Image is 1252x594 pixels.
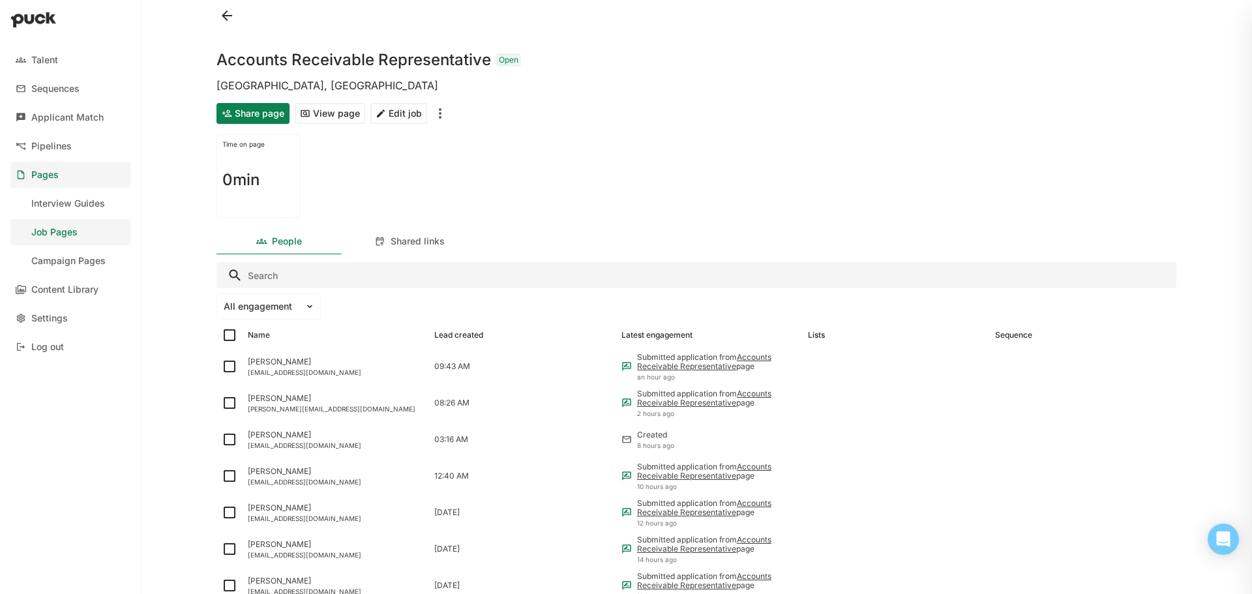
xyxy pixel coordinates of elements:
div: Campaign Pages [31,256,106,267]
a: Accounts Receivable Representative [637,498,771,517]
div: Time on page [222,140,294,148]
div: Submitted application from page [637,535,797,554]
div: Pages [31,170,59,181]
div: Submitted application from page [637,499,797,518]
a: Accounts Receivable Representative [637,462,771,481]
h1: 0min [222,172,260,188]
div: Log out [31,342,64,353]
div: [PERSON_NAME] [248,540,424,549]
div: [DATE] [434,508,460,517]
div: 12 hours ago [637,519,797,527]
input: Search [216,262,1176,288]
div: [EMAIL_ADDRESS][DOMAIN_NAME] [248,368,424,376]
a: Campaign Pages [10,248,130,274]
div: Job Pages [31,227,78,238]
div: [PERSON_NAME][EMAIL_ADDRESS][DOMAIN_NAME] [248,405,424,413]
div: Talent [31,55,58,66]
div: Submitted application from page [637,462,797,481]
a: Accounts Receivable Representative [637,535,771,554]
a: Talent [10,47,130,73]
button: Edit job [370,103,427,124]
a: Pages [10,162,130,188]
div: 2 hours ago [637,409,797,417]
div: [DATE] [434,544,460,554]
button: Share page [216,103,290,124]
div: Lists [808,331,825,340]
button: More options [432,103,448,124]
div: Settings [31,313,68,324]
div: [DATE] [434,581,460,590]
div: Name [248,331,270,340]
div: Open Intercom Messenger [1208,524,1239,555]
div: [PERSON_NAME] [248,357,424,366]
div: Open [499,55,518,65]
div: 10 hours ago [637,483,797,490]
div: 8 hours ago [637,441,674,449]
a: Interview Guides [10,190,130,216]
a: Sequences [10,76,130,102]
div: [EMAIL_ADDRESS][DOMAIN_NAME] [248,441,424,449]
a: Content Library [10,276,130,303]
div: 12:40 AM [434,471,469,481]
div: Submitted application from page [637,389,797,408]
button: View page [295,103,365,124]
a: Applicant Match [10,104,130,130]
div: 03:16 AM [434,435,468,444]
div: People [272,236,302,247]
a: Pipelines [10,133,130,159]
div: Interview Guides [31,198,105,209]
a: Accounts Receivable Representative [637,389,771,408]
div: [GEOGRAPHIC_DATA], [GEOGRAPHIC_DATA] [216,78,1176,93]
div: Content Library [31,284,98,295]
div: Latest engagement [621,331,693,340]
div: Sequence [995,331,1032,340]
div: 09:43 AM [434,362,470,371]
div: [PERSON_NAME] [248,467,424,476]
div: Sequences [31,83,80,95]
div: [EMAIL_ADDRESS][DOMAIN_NAME] [248,551,424,559]
div: Lead created [434,331,483,340]
div: [PERSON_NAME] [248,576,424,586]
div: [PERSON_NAME] [248,503,424,512]
div: 08:26 AM [434,398,469,408]
h1: Accounts Receivable Representative [216,52,491,68]
div: [EMAIL_ADDRESS][DOMAIN_NAME] [248,514,424,522]
div: [PERSON_NAME] [248,394,424,403]
div: 14 hours ago [637,556,797,563]
div: Applicant Match [31,112,104,123]
a: Job Pages [10,219,130,245]
a: Settings [10,305,130,331]
div: Pipelines [31,141,72,152]
div: Created [637,430,674,439]
div: Submitted application from page [637,572,797,591]
a: Accounts Receivable Representative [637,571,771,590]
div: Submitted application from page [637,353,797,372]
div: [PERSON_NAME] [248,430,424,439]
div: [EMAIL_ADDRESS][DOMAIN_NAME] [248,478,424,486]
a: Accounts Receivable Representative [637,352,771,371]
div: an hour ago [637,373,797,381]
div: Shared links [391,236,445,247]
